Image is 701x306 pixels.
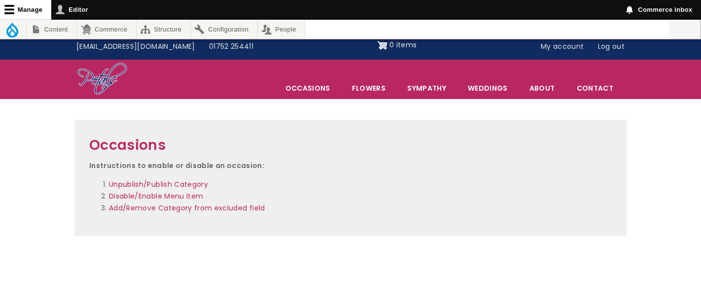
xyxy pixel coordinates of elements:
[89,135,612,157] h2: Occasions
[519,78,565,99] a: About
[275,78,341,99] span: Occasions
[109,191,203,201] a: Disable/Enable Menu Item
[397,78,456,99] a: Sympathy
[137,20,190,39] a: Structure
[389,40,417,50] span: 0 items
[202,37,260,56] a: 01752 254411
[77,62,128,97] img: Home
[27,20,76,39] a: Content
[77,20,136,39] a: Commerce
[109,203,265,213] a: Add/Remove Category from excluded field
[109,179,208,189] a: Unpublish/Publish Category
[534,37,591,56] a: My account
[342,78,396,99] a: Flowers
[378,37,387,53] img: Shopping cart
[191,20,257,39] a: Configuration
[566,78,624,99] a: Contact
[89,161,264,170] strong: Instructions to enable or disable an occasion:
[70,37,202,56] a: [EMAIL_ADDRESS][DOMAIN_NAME]
[457,78,518,99] span: Weddings
[378,37,417,53] a: Shopping cart 0 items
[258,20,305,39] a: People
[591,37,631,56] a: Log out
